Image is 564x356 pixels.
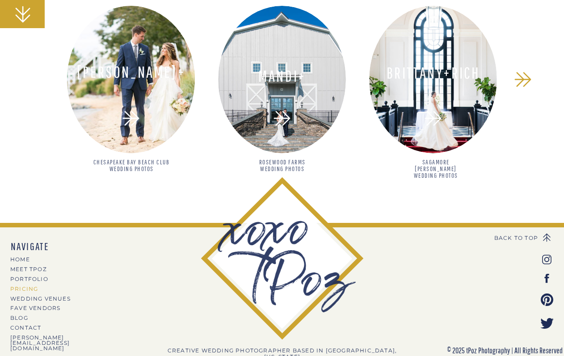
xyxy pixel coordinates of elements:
a: Mandi+[PERSON_NAME] [224,68,341,85]
p: © 2025 tPoz Photography | All Rights Reserved [446,343,563,356]
a: PORTFOLIO [10,276,88,281]
a: Sagamore [PERSON_NAME] Wedding Photos [405,159,467,179]
a: Fave Vendors [10,306,88,310]
h3: Creative wedding photographer Based in [GEOGRAPHIC_DATA], [US_STATE] [152,348,412,353]
a: Chesapeake Bay Beach Club Wedding Photos [93,159,170,184]
a: [PERSON_NAME][EMAIL_ADDRESS][DOMAIN_NAME] [10,335,109,340]
h2: Rosewood Farms Wedding Photos [244,159,320,183]
a: [PERSON_NAME]+[PERSON_NAME] [73,64,189,81]
a: CONTACT [10,325,109,330]
a: Brittany+Rich [375,65,492,82]
a: Wedding Venues [10,296,88,301]
a: BLOG [10,315,88,320]
a: MEET tPoz [10,267,88,272]
a: BACK TO TOP [482,235,538,241]
a: PRICING [10,286,88,291]
a: HOME [10,257,88,262]
a: Rosewood FarmsWedding Photos [244,159,320,183]
nav: NAVIGATE [11,241,88,252]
